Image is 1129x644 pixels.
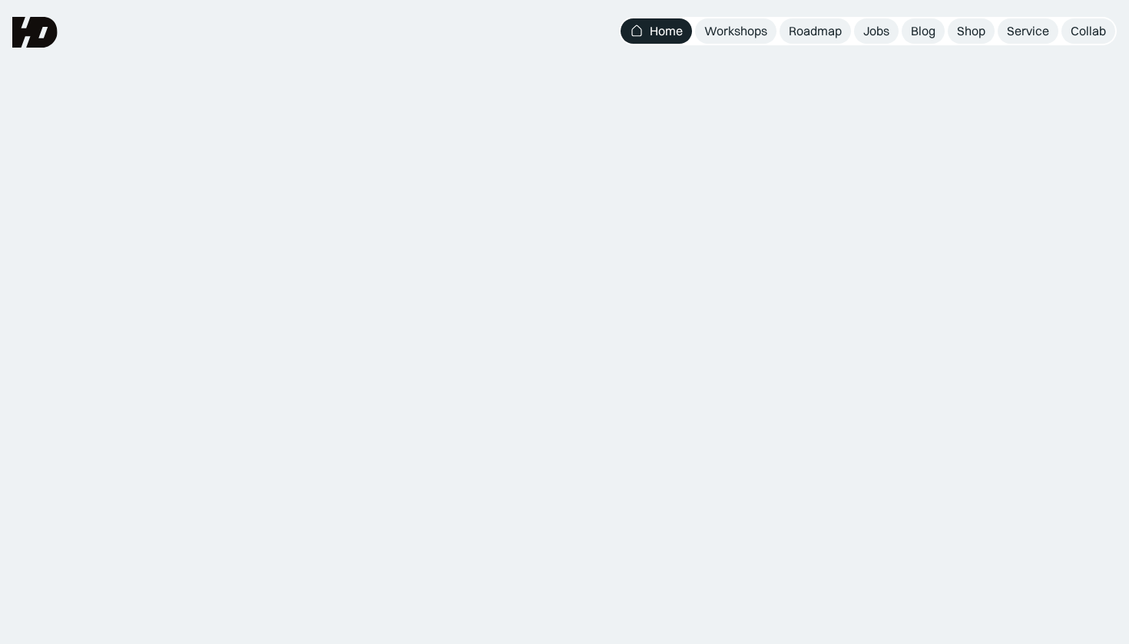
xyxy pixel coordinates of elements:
[998,18,1058,44] a: Service
[789,23,842,39] div: Roadmap
[780,18,851,44] a: Roadmap
[948,18,995,44] a: Shop
[957,23,985,39] div: Shop
[695,18,776,44] a: Workshops
[863,23,889,39] div: Jobs
[902,18,945,44] a: Blog
[1061,18,1115,44] a: Collab
[1071,23,1106,39] div: Collab
[911,23,935,39] div: Blog
[854,18,899,44] a: Jobs
[704,23,767,39] div: Workshops
[621,18,692,44] a: Home
[650,23,683,39] div: Home
[1007,23,1049,39] div: Service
